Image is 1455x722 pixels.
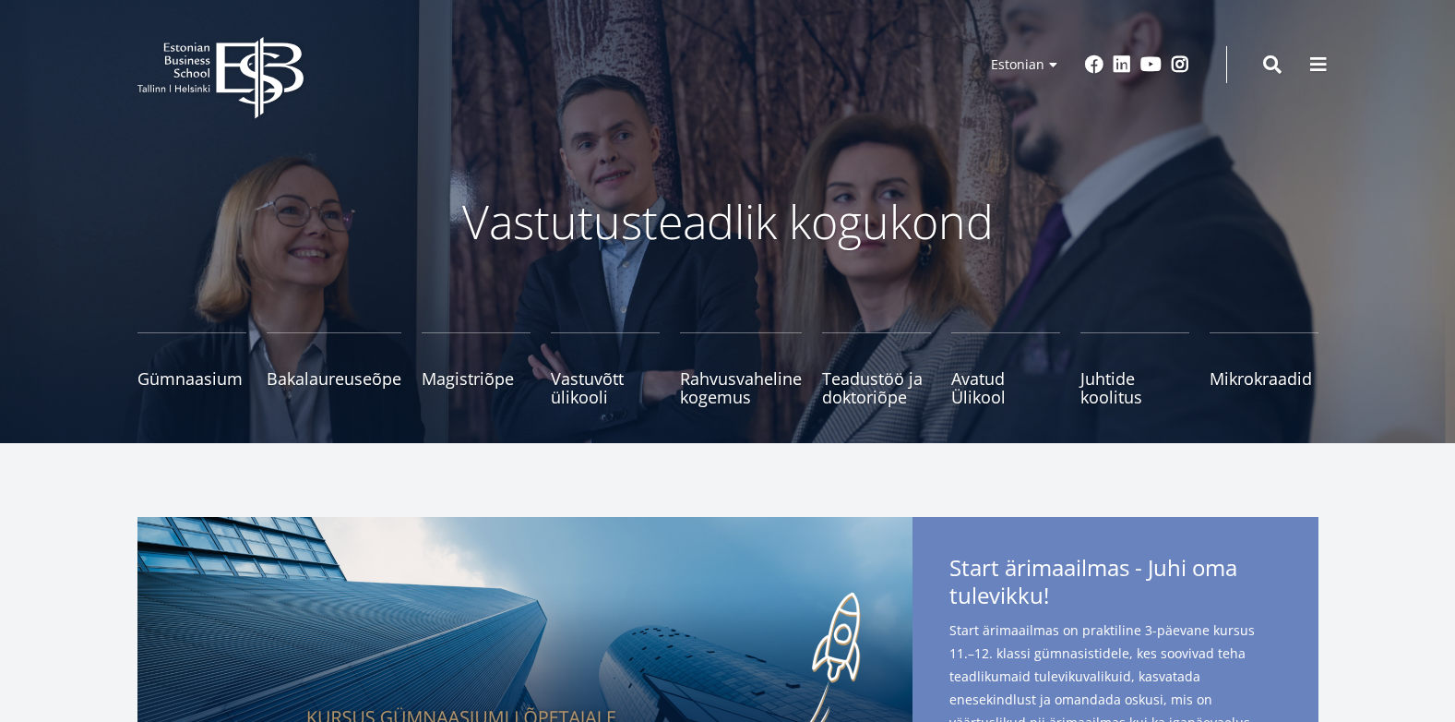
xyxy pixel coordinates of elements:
[822,369,931,406] span: Teadustöö ja doktoriõpe
[551,332,660,406] a: Vastuvõtt ülikooli
[822,332,931,406] a: Teadustöö ja doktoriõpe
[1210,369,1318,388] span: Mikrokraadid
[680,332,802,406] a: Rahvusvaheline kogemus
[1140,55,1162,74] a: Youtube
[422,369,531,388] span: Magistriõpe
[951,332,1060,406] a: Avatud Ülikool
[137,332,246,406] a: Gümnaasium
[1210,332,1318,406] a: Mikrokraadid
[680,369,802,406] span: Rahvusvaheline kogemus
[1080,332,1189,406] a: Juhtide koolitus
[1085,55,1103,74] a: Facebook
[137,369,246,388] span: Gümnaasium
[551,369,660,406] span: Vastuvõtt ülikooli
[951,369,1060,406] span: Avatud Ülikool
[949,582,1049,609] span: tulevikku!
[267,369,401,388] span: Bakalaureuseõpe
[267,332,401,406] a: Bakalaureuseõpe
[1171,55,1189,74] a: Instagram
[1080,369,1189,406] span: Juhtide koolitus
[949,554,1282,615] span: Start ärimaailmas - Juhi oma
[422,332,531,406] a: Magistriõpe
[1113,55,1131,74] a: Linkedin
[239,194,1217,249] p: Vastutusteadlik kogukond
